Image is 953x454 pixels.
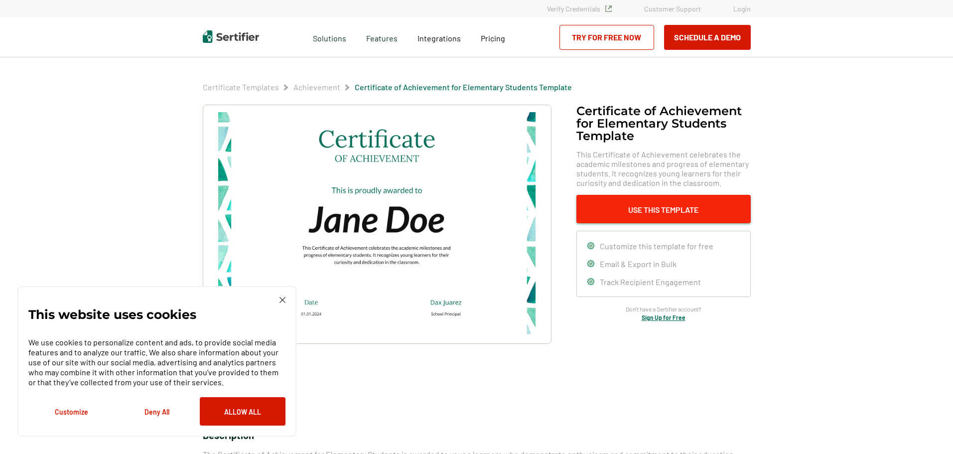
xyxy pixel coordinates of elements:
[28,309,196,319] p: This website uses cookies
[481,31,505,43] a: Pricing
[600,259,677,269] span: Email & Export in Bulk
[600,277,701,287] span: Track Recipient Engagement
[200,397,285,426] button: Allow All
[114,397,200,426] button: Deny All
[626,304,701,314] span: Don’t have a Sertifier account?
[28,337,285,387] p: We use cookies to personalize content and ads, to provide social media features and to analyze ou...
[481,33,505,43] span: Pricing
[644,4,701,13] a: Customer Support
[733,4,751,13] a: Login
[203,82,279,92] a: Certificate Templates
[218,112,535,336] img: Certificate of Achievement for Elementary Students Template
[576,195,751,223] button: Use This Template
[203,82,572,92] div: Breadcrumb
[366,31,398,43] span: Features
[576,150,751,187] span: This Certificate of Achievement celebrates the academic milestones and progress of elementary stu...
[903,406,953,454] iframe: Chat Widget
[313,31,346,43] span: Solutions
[293,82,340,92] a: Achievement
[642,314,685,321] a: Sign Up for Free
[576,105,751,142] h1: Certificate of Achievement for Elementary Students Template
[28,397,114,426] button: Customize
[417,31,461,43] a: Integrations
[355,82,572,92] a: Certificate of Achievement for Elementary Students Template
[203,30,259,43] img: Sertifier | Digital Credentialing Platform
[664,25,751,50] button: Schedule a Demo
[559,25,654,50] a: Try for Free Now
[600,241,713,251] span: Customize this template for free
[547,4,612,13] a: Verify Credentials
[605,5,612,12] img: Verified
[279,297,285,303] img: Cookie Popup Close
[417,33,461,43] span: Integrations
